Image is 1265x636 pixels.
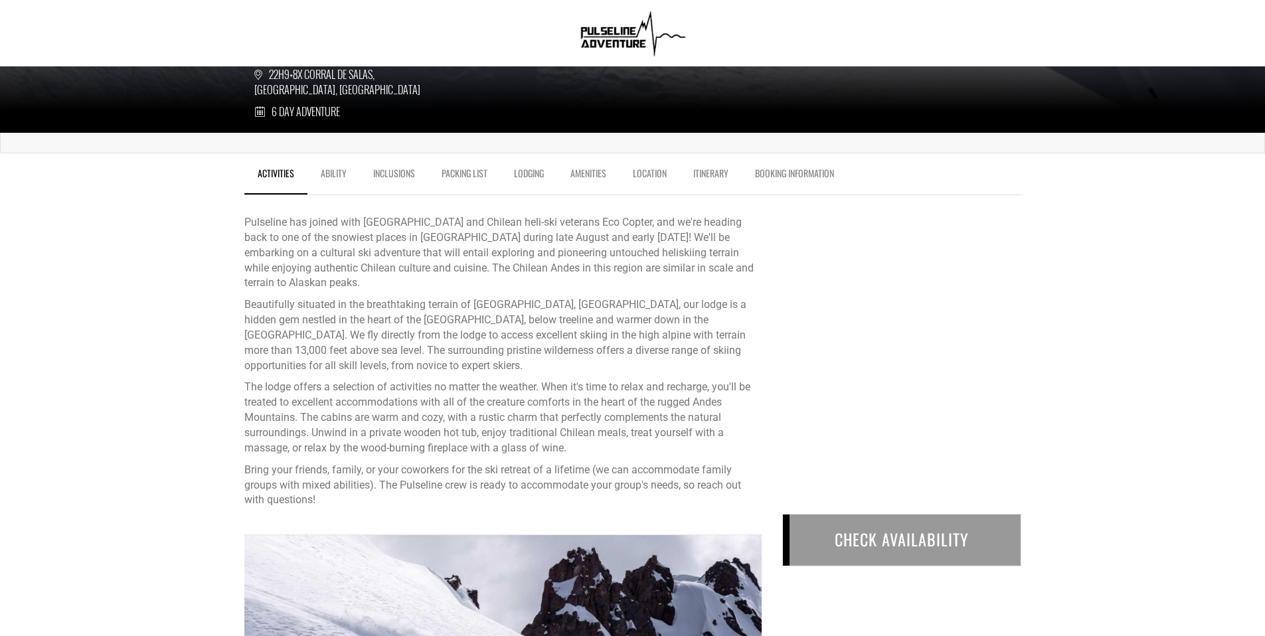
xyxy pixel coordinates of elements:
span: 22H9+8X Corral de Salas, [GEOGRAPHIC_DATA], [GEOGRAPHIC_DATA] [254,67,444,98]
a: Packing List [428,160,501,193]
a: BOOKING INFORMATION [742,160,847,193]
p: Bring your friends, family, or your coworkers for the ski retreat of a lifetime (we can accommoda... [244,463,762,509]
a: Lodging [501,160,557,193]
a: Itinerary [680,160,742,193]
p: Pulseline has joined with [GEOGRAPHIC_DATA] and Chilean heli-ski veterans Eco Copter, and we're h... [244,215,762,291]
a: Amenities [557,160,620,193]
span: 6 Day Adventure [272,104,340,119]
p: The lodge offers a selection of activities no matter the weather. When it's time to relax and rec... [244,380,762,455]
a: Inclusions [360,160,428,193]
a: Activities [244,160,307,195]
a: Location [620,160,680,193]
a: Ability [307,160,360,193]
p: Beautifully situated in the breathtaking terrain of [GEOGRAPHIC_DATA], [GEOGRAPHIC_DATA], our lod... [244,297,762,373]
img: 1638909355.png [575,7,690,60]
